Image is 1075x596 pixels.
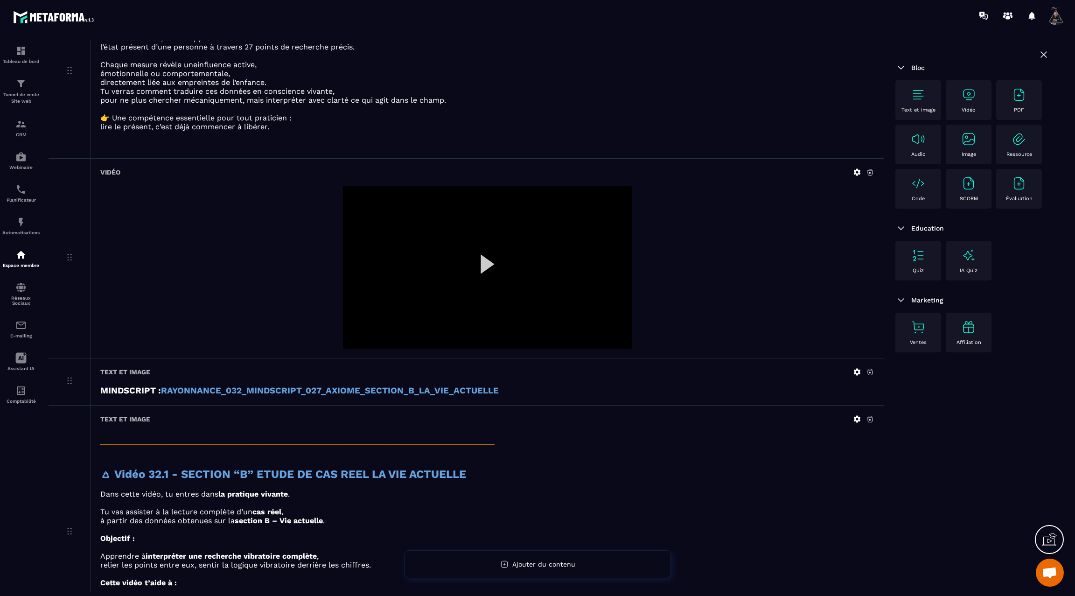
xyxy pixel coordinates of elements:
img: text-image no-wra [911,132,926,147]
img: scheduler [15,184,27,195]
span: Apprendre à [100,552,146,561]
span: Tu verras comment traduire ces données en conscience vivante, [100,87,335,96]
h6: Text et image [100,415,150,423]
p: Text et image [901,107,935,113]
img: logo [13,8,97,26]
p: Automatisations [2,230,40,235]
strong: Objectif : [100,534,135,543]
img: arrow-down [895,294,907,306]
strong: la pratique vivante [218,490,288,498]
img: text-image no-wra [961,87,976,102]
a: formationformationCRM [2,112,40,144]
img: text-image [961,320,976,335]
span: l’état présent d’une personne à travers 27 points de recherche précis. [100,42,355,51]
p: CRM [2,132,40,137]
p: Affiliation [956,339,981,345]
span: . [323,516,325,525]
span: lire le présent, c’est déjà commencer à libérer. [100,122,269,131]
img: formation [15,45,27,56]
img: text-image no-wra [911,248,926,263]
img: email [15,320,27,331]
img: formation [15,78,27,89]
img: text-image no-wra [911,87,926,102]
strong: interpréter une recherche vibratoire complète [146,552,317,561]
span: directement liée aux empreintes de l’enfance. [100,78,266,87]
a: automationsautomationsEspace membre [2,242,40,275]
span: relier les points entre eux, sentir la logique vibratoire derrière les chiffres. [100,561,371,569]
p: Ventes [910,339,927,345]
p: Code [912,196,925,202]
span: _________________________________________________________________ [100,433,495,446]
img: arrow-down [895,62,907,73]
a: RAYONNANCE_032_MINDSCRIPT_027_AXIOME_SECTION_B_LA_VIE_ACTUELLE [161,386,499,396]
img: social-network [15,282,27,293]
p: E-mailing [2,333,40,338]
span: . [288,490,290,498]
a: automationsautomationsWebinaire [2,144,40,177]
span: pour ne plus chercher mécaniquement, mais interpréter avec clarté ce qui agit dans le champ. [100,96,446,105]
img: accountant [15,385,27,396]
a: automationsautomationsAutomatisations [2,210,40,242]
span: Ajouter du contenu [512,561,575,568]
img: automations [15,151,27,162]
p: Webinaire [2,165,40,170]
img: text-image no-wra [911,176,926,191]
img: formation [15,119,27,130]
strong: MINDSCRIPT : [100,386,161,396]
h6: Text et image [100,368,150,376]
a: schedulerschedulerPlanificateur [2,177,40,210]
a: Assistant IA [2,345,40,378]
p: Assistant IA [2,366,40,371]
a: formationformationTableau de bord [2,38,40,71]
img: automations [15,249,27,260]
div: Ouvrir le chat [1036,559,1064,587]
img: text-image no-wra [1012,87,1026,102]
a: social-networksocial-networkRéseaux Sociaux [2,275,40,313]
span: Tu vas assister à la lecture complète d’un [100,507,252,516]
p: IA Quiz [960,267,977,273]
p: Audio [911,151,926,157]
strong: Cette vidéo t’aide à : [100,578,177,587]
img: automations [15,217,27,228]
p: Évaluation [1006,196,1033,202]
span: Education [911,224,944,232]
span: influence active, [197,60,257,69]
a: accountantaccountantComptabilité [2,378,40,411]
span: Bloc [911,64,925,71]
p: Espace membre [2,263,40,268]
strong: 🜂 Vidéo 32.1 - SECTION “B” ETUDE DE CAS REEL LA VIE ACTUELLE [100,468,466,481]
a: emailemailE-mailing [2,313,40,345]
h6: Vidéo [100,168,120,176]
strong: cas réel [252,507,281,516]
p: Ressource [1006,151,1032,157]
img: arrow-down [895,223,907,234]
span: Dans cette vidéo, tu entres dans [100,490,218,498]
p: Image [962,151,976,157]
img: text-image no-wra [961,176,976,191]
span: émotionnelle ou comportementale, [100,69,230,78]
p: Tunnel de vente Site web [2,91,40,105]
p: Quiz [913,267,924,273]
p: PDF [1014,107,1024,113]
img: text-image no-wra [1012,176,1026,191]
a: formationformationTunnel de vente Site web [2,71,40,112]
span: 👉 Une compétence essentielle pour tout praticien : [100,113,292,122]
span: à partir des données obtenues sur la [100,516,235,525]
p: Planificateur [2,197,40,203]
strong: section B – Vie actuelle [235,516,323,525]
img: text-image no-wra [961,132,976,147]
img: text-image no-wra [911,320,926,335]
img: text-image no-wra [1012,132,1026,147]
p: Tableau de bord [2,59,40,64]
p: Comptabilité [2,399,40,404]
span: Marketing [911,296,943,304]
span: , [317,552,319,561]
img: text-image [961,248,976,263]
span: , [281,507,283,516]
p: Réseaux Sociaux [2,295,40,306]
p: SCORM [960,196,978,202]
p: Vidéo [962,107,976,113]
span: Chaque mesure révèle une [100,60,197,69]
